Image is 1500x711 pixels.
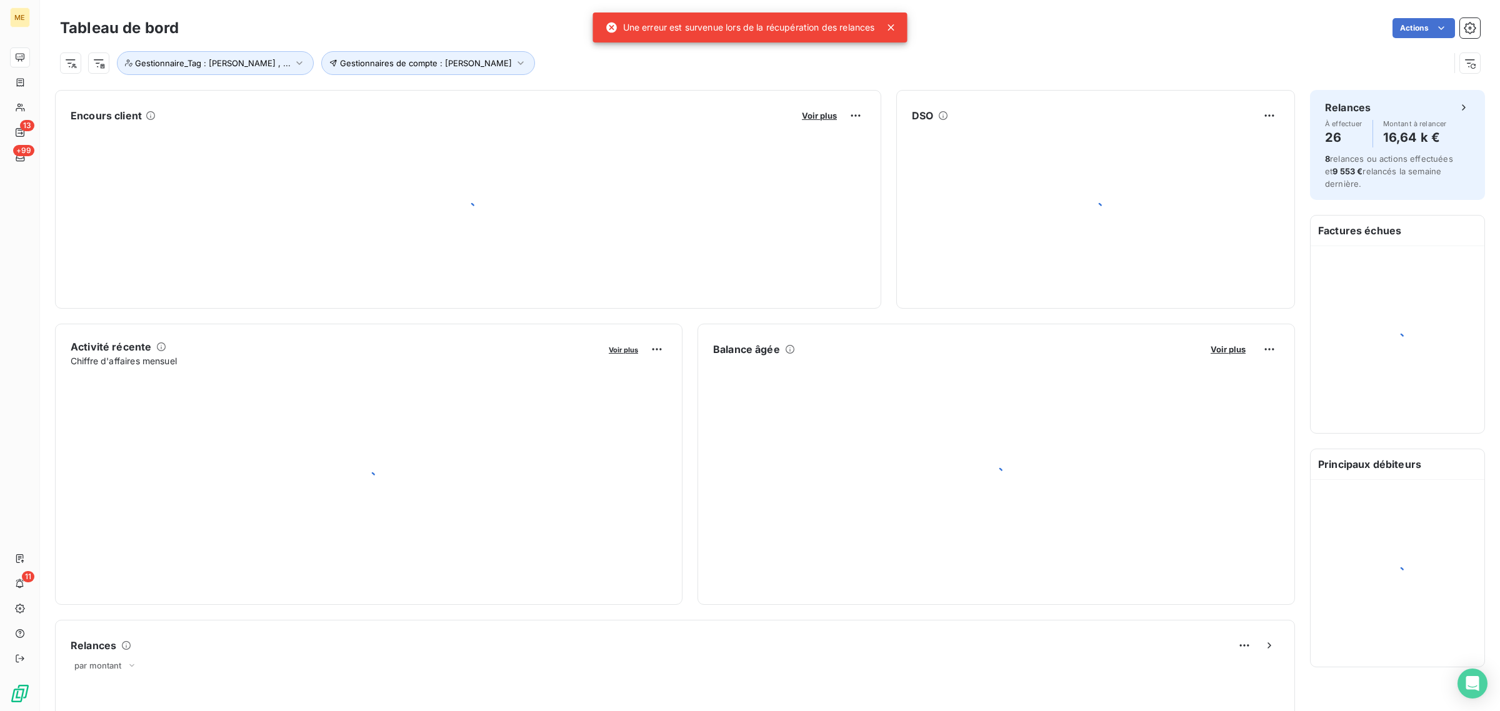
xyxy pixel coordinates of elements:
[1325,154,1330,164] span: 8
[912,108,933,123] h6: DSO
[74,660,122,670] span: par montant
[22,571,34,582] span: 11
[71,638,116,653] h6: Relances
[1383,120,1447,127] span: Montant à relancer
[609,346,638,354] span: Voir plus
[1332,166,1362,176] span: 9 553 €
[1325,127,1362,147] h4: 26
[135,58,291,68] span: Gestionnaire_Tag : [PERSON_NAME] , ...
[20,120,34,131] span: 13
[10,684,30,704] img: Logo LeanPay
[13,145,34,156] span: +99
[71,339,151,354] h6: Activité récente
[1383,127,1447,147] h4: 16,64 k €
[1392,18,1455,38] button: Actions
[1457,669,1487,699] div: Open Intercom Messenger
[802,111,837,121] span: Voir plus
[71,108,142,123] h6: Encours client
[340,58,512,68] span: Gestionnaires de compte : [PERSON_NAME]
[10,7,30,27] div: ME
[1325,120,1362,127] span: À effectuer
[60,17,179,39] h3: Tableau de bord
[1311,216,1484,246] h6: Factures échues
[1325,154,1453,189] span: relances ou actions effectuées et relancés la semaine dernière.
[1211,344,1246,354] span: Voir plus
[713,342,780,357] h6: Balance âgée
[117,51,314,75] button: Gestionnaire_Tag : [PERSON_NAME] , ...
[605,344,642,355] button: Voir plus
[1311,449,1484,479] h6: Principaux débiteurs
[321,51,535,75] button: Gestionnaires de compte : [PERSON_NAME]
[71,354,600,367] span: Chiffre d'affaires mensuel
[798,110,841,121] button: Voir plus
[1325,100,1371,115] h6: Relances
[606,16,875,39] div: Une erreur est survenue lors de la récupération des relances
[1207,344,1249,355] button: Voir plus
